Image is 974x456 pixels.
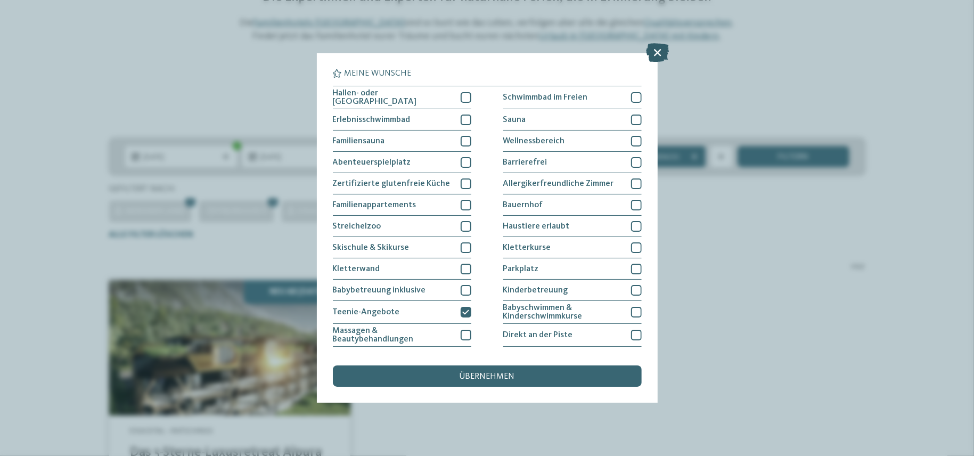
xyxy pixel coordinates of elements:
[503,286,568,295] span: Kinderbetreuung
[503,265,539,273] span: Parkplatz
[333,222,381,231] span: Streichelzoo
[503,93,588,102] span: Schwimmbad im Freien
[333,180,451,188] span: Zertifizierte glutenfreie Küche
[503,137,565,145] span: Wellnessbereich
[503,158,547,167] span: Barrierefrei
[503,222,570,231] span: Haustiere erlaubt
[333,243,410,252] span: Skischule & Skikurse
[503,180,614,188] span: Allergikerfreundliche Zimmer
[503,116,526,124] span: Sauna
[503,304,623,321] span: Babyschwimmen & Kinderschwimmkurse
[503,201,543,209] span: Bauernhof
[333,286,426,295] span: Babybetreuung inklusive
[345,69,412,78] span: Meine Wünsche
[333,116,411,124] span: Erlebnisschwimmbad
[333,89,453,106] span: Hallen- oder [GEOGRAPHIC_DATA]
[333,137,385,145] span: Familiensauna
[333,308,400,316] span: Teenie-Angebote
[503,243,551,252] span: Kletterkurse
[333,327,453,344] span: Massagen & Beautybehandlungen
[503,331,573,339] span: Direkt an der Piste
[333,158,411,167] span: Abenteuerspielplatz
[460,372,515,381] span: übernehmen
[333,265,380,273] span: Kletterwand
[333,201,416,209] span: Familienappartements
